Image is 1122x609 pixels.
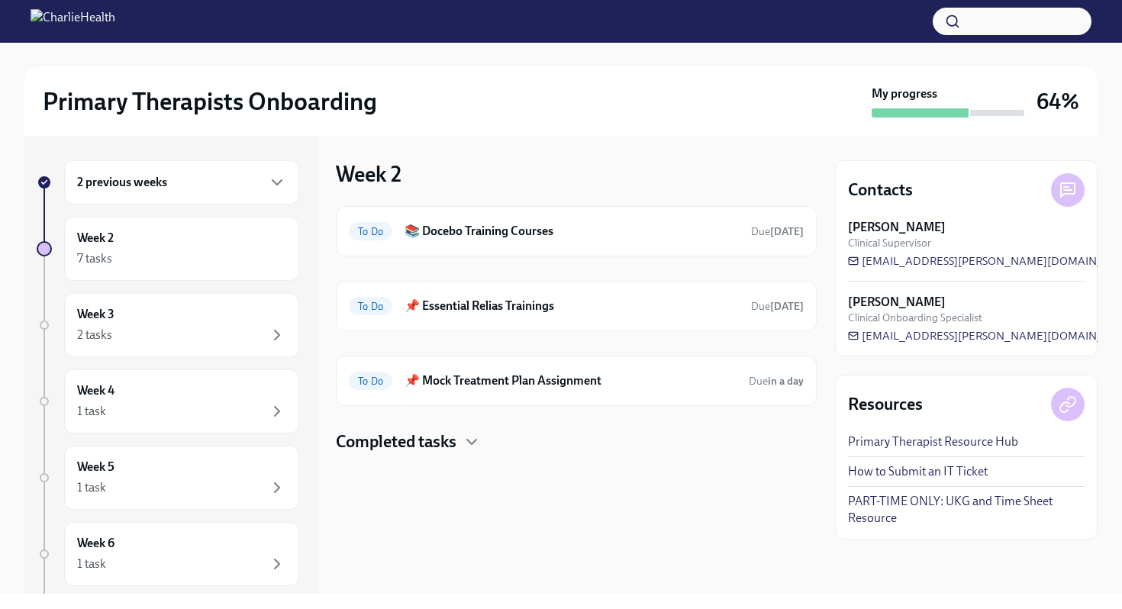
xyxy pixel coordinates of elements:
[349,301,392,312] span: To Do
[77,327,112,343] div: 2 tasks
[848,463,988,480] a: How to Submit an IT Ticket
[77,306,114,323] h6: Week 3
[848,393,923,416] h4: Resources
[751,299,804,314] span: August 25th, 2025 09:00
[37,293,299,357] a: Week 32 tasks
[37,369,299,433] a: Week 41 task
[349,369,804,393] a: To Do📌 Mock Treatment Plan AssignmentDuein a day
[37,446,299,510] a: Week 51 task
[336,160,401,188] h3: Week 2
[770,225,804,238] strong: [DATE]
[848,433,1018,450] a: Primary Therapist Resource Hub
[405,223,739,240] h6: 📚 Docebo Training Courses
[405,372,737,389] h6: 📌 Mock Treatment Plan Assignment
[64,160,299,205] div: 2 previous weeks
[751,225,804,238] span: Due
[43,86,377,117] h2: Primary Therapists Onboarding
[77,250,112,267] div: 7 tasks
[336,430,817,453] div: Completed tasks
[749,375,804,388] span: Due
[77,479,106,496] div: 1 task
[848,294,946,311] strong: [PERSON_NAME]
[77,230,114,246] h6: Week 2
[770,300,804,313] strong: [DATE]
[77,382,114,399] h6: Week 4
[768,375,804,388] strong: in a day
[31,9,115,34] img: CharlieHealth
[349,375,392,387] span: To Do
[848,219,946,236] strong: [PERSON_NAME]
[749,374,804,388] span: August 22nd, 2025 09:00
[872,85,937,102] strong: My progress
[349,294,804,318] a: To Do📌 Essential Relias TrainingsDue[DATE]
[77,403,106,420] div: 1 task
[349,226,392,237] span: To Do
[77,556,106,572] div: 1 task
[1037,88,1079,115] h3: 64%
[848,179,913,201] h4: Contacts
[405,298,739,314] h6: 📌 Essential Relias Trainings
[848,311,982,325] span: Clinical Onboarding Specialist
[751,300,804,313] span: Due
[77,174,167,191] h6: 2 previous weeks
[37,217,299,281] a: Week 27 tasks
[848,236,931,250] span: Clinical Supervisor
[751,224,804,239] span: August 26th, 2025 09:00
[349,219,804,243] a: To Do📚 Docebo Training CoursesDue[DATE]
[336,430,456,453] h4: Completed tasks
[77,459,114,475] h6: Week 5
[848,493,1085,527] a: PART-TIME ONLY: UKG and Time Sheet Resource
[77,535,114,552] h6: Week 6
[37,522,299,586] a: Week 61 task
